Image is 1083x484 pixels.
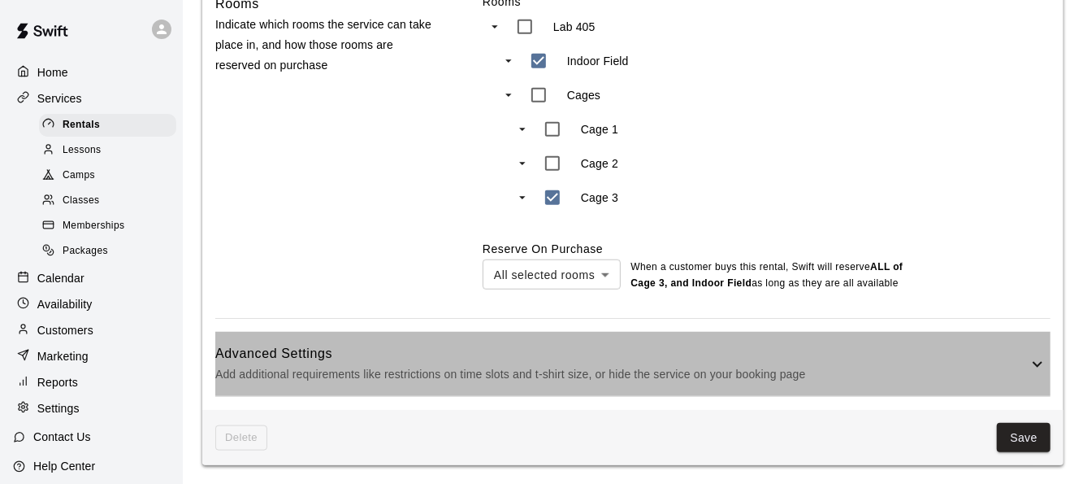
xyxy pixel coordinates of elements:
div: All selected rooms [483,259,621,290]
p: Marketing [37,348,89,364]
p: Availability [37,296,93,312]
p: Contact Us [33,429,91,445]
span: Memberships [63,218,124,234]
p: Help Center [33,458,95,474]
span: This rental can't be deleted because its tied to: credits, [215,425,267,451]
a: Calendar [13,266,170,290]
p: Cage 1 [581,121,618,137]
div: Rentals [39,114,176,137]
p: Lab 405 [553,19,596,35]
span: Packages [63,243,108,259]
a: Availability [13,292,170,316]
a: Lessons [39,137,183,163]
span: Rentals [63,117,100,133]
span: Lessons [63,142,102,159]
a: Services [13,86,170,111]
a: Classes [39,189,183,214]
p: Cage 2 [581,155,618,172]
p: Indoor Field [567,53,629,69]
b: ALL of Cage 3, and Indoor Field [630,261,903,289]
span: Classes [63,193,99,209]
a: Packages [39,239,183,264]
div: Classes [39,190,176,212]
a: Camps [39,164,183,189]
p: Customers [37,322,93,338]
p: Indicate which rooms the service can take place in, and how those rooms are reserved on purchase [215,15,432,76]
a: Settings [13,396,170,421]
p: Services [37,90,82,107]
div: Camps [39,164,176,187]
a: Memberships [39,214,183,239]
p: Home [37,64,68,81]
div: Lessons [39,139,176,162]
a: Marketing [13,344,170,368]
div: Memberships [39,215,176,238]
p: Cages [567,87,600,103]
p: Cage 3 [581,190,618,206]
p: Settings [37,400,80,416]
span: Camps [63,168,95,184]
a: Rentals [39,112,183,137]
a: Home [13,60,170,85]
div: Advanced SettingsAdd additional requirements like restrictions on time slots and t-shirt size, or... [215,332,1051,396]
div: Packages [39,240,176,263]
a: Customers [13,318,170,342]
p: Reports [37,374,78,390]
p: When a customer buys this rental , Swift will reserve as long as they are all available [630,259,915,292]
p: Add additional requirements like restrictions on time slots and t-shirt size, or hide the service... [215,364,1028,385]
a: Reports [13,370,170,395]
button: Save [997,423,1051,453]
p: Calendar [37,270,84,286]
label: Reserve On Purchase [483,242,603,255]
ul: swift facility view [483,10,808,215]
h6: Advanced Settings [215,343,1028,364]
